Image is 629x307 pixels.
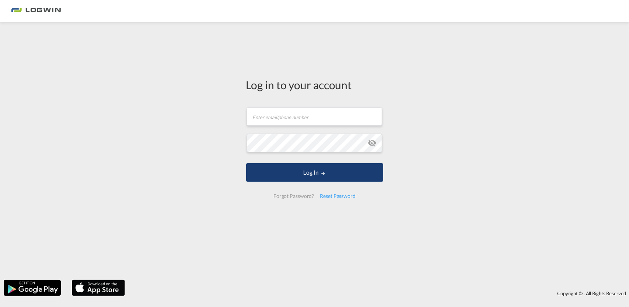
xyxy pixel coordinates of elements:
[317,189,359,203] div: Reset Password
[129,287,629,300] div: Copyright © . All Rights Reserved
[247,107,382,126] input: Enter email/phone number
[246,163,383,182] button: LOGIN
[270,189,317,203] div: Forgot Password?
[368,139,377,147] md-icon: icon-eye-off
[3,279,62,297] img: google.png
[11,3,61,20] img: 2761ae10d95411efa20a1f5e0282d2d7.png
[246,77,383,93] div: Log in to your account
[71,279,126,297] img: apple.png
